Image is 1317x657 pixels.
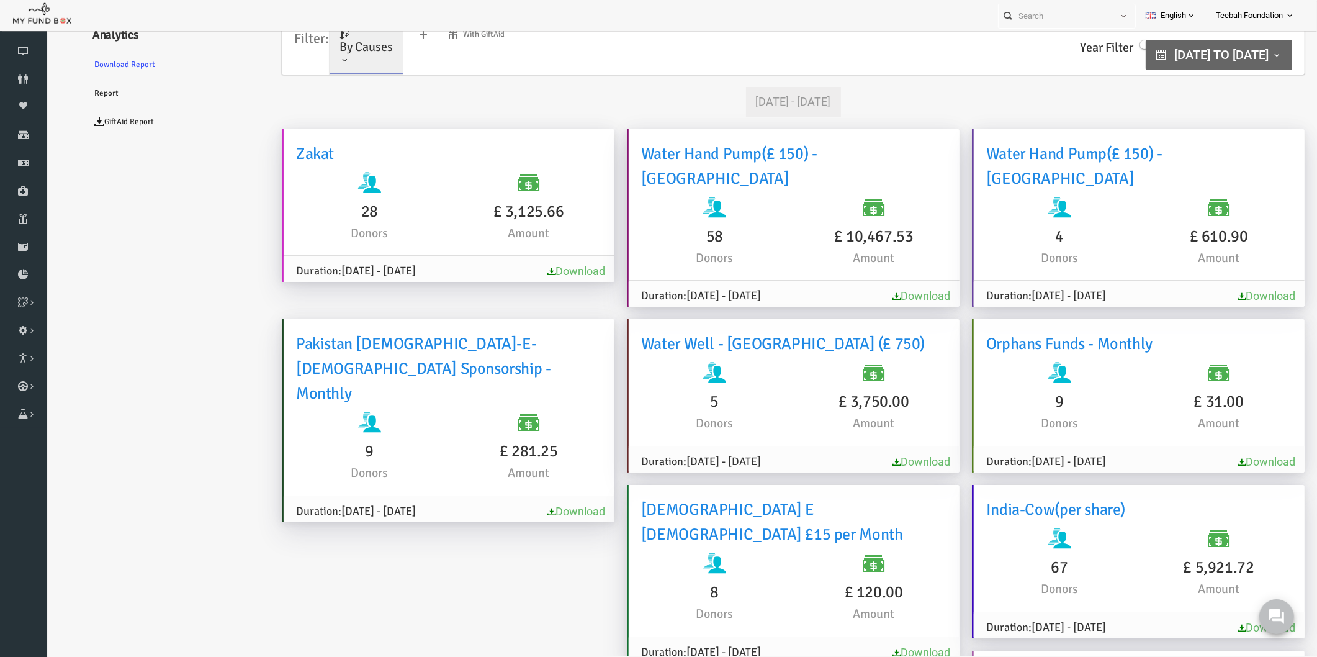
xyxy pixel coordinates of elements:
[12,26,199,44] h4: Analytics
[1157,453,1234,471] span: Download Excel
[1167,458,1175,466] i: Download Excel
[1074,389,1221,414] h6: £ 31.00
[1216,5,1283,27] span: Teebah Foundation
[570,288,690,305] span: Duration:
[915,288,1035,305] span: Duration:
[782,606,824,622] span: Amount
[625,606,662,622] span: Donors
[1167,455,1225,468] a: Download
[812,453,889,471] span: Download Excel
[915,142,1221,191] h6: Water Hand Pump(£ 150) - [GEOGRAPHIC_DATA]
[1127,415,1169,431] span: Amount
[961,289,1035,302] span: [DATE] - [DATE]
[1103,47,1198,62] span: [DATE] to [DATE]
[477,268,485,276] i: Download Excel
[1167,292,1175,301] i: Download Excel
[225,142,531,166] h6: Zakat
[280,225,317,241] span: Donors
[729,389,876,414] h6: £ 3,750.00
[616,289,690,302] span: [DATE] - [DATE]
[570,332,876,356] h6: Water Well - [GEOGRAPHIC_DATA] (£ 750)
[1167,621,1225,634] a: Download
[570,389,717,414] h6: 5
[392,29,434,39] span: With GiftAid
[616,455,690,468] span: [DATE] - [DATE]
[467,263,544,280] span: Download Excel
[211,20,258,57] p: Filter:
[915,555,1062,580] h6: 67
[915,497,1221,522] h6: India-Cow(per share)
[570,224,717,249] h6: 58
[729,224,876,249] h6: £ 10,467.53
[625,250,662,266] span: Donors
[822,458,830,466] i: Download Excel
[782,250,824,266] span: Amount
[915,224,1062,249] h6: 4
[1167,624,1175,632] i: Download Excel
[1009,39,1087,58] label: Year Filter
[782,415,824,431] span: Amount
[12,50,199,79] a: Download Report
[437,225,479,241] span: Amount
[625,415,662,431] span: Donors
[915,332,1221,356] h6: Orphans Funds - Monthly
[477,265,534,278] a: Download
[1074,555,1221,580] h6: £ 5,921.72
[12,107,199,136] a: GiftAid Report
[1157,288,1234,305] span: Download Excel
[915,453,1035,471] span: Duration:
[570,142,876,191] h6: Water Hand Pump(£ 150) - [GEOGRAPHIC_DATA]
[729,580,876,605] h6: £ 120.00
[477,508,485,516] i: Download Excel
[1127,581,1169,597] span: Amount
[271,264,345,278] span: [DATE] - [DATE]
[961,455,1035,468] span: [DATE] - [DATE]
[570,497,876,547] h6: [DEMOGRAPHIC_DATA] E [DEMOGRAPHIC_DATA] £15 per Month
[822,455,879,468] a: Download
[970,415,1007,431] span: Donors
[915,389,1062,414] h6: 9
[384,199,531,224] h6: £ 3,125.66
[570,580,717,605] h6: 8
[915,619,1035,637] span: Duration:
[437,465,479,481] span: Amount
[822,292,830,301] i: Download Excel
[225,439,372,464] h6: 9
[675,87,770,117] span: [DATE] - [DATE]
[1074,224,1221,249] h6: £ 610.90
[259,20,332,74] a: By Causes
[12,2,72,27] img: whiteMFB.png
[367,20,444,48] a: With GiftAid
[970,581,1007,597] span: Donors
[269,39,322,55] span: By Causes
[1127,250,1169,266] span: Amount
[999,4,1112,27] input: Search
[225,503,345,520] span: Duration:
[225,332,531,406] h6: Pakistan [DEMOGRAPHIC_DATA]-E- [DEMOGRAPHIC_DATA] Sponsorship - Monthly
[225,263,345,280] span: Duration:
[1249,589,1305,645] iframe: Launcher button frame
[1075,40,1221,70] button: [DATE] to [DATE]
[1157,619,1234,637] span: Download Excel
[822,649,830,657] i: Download Excel
[822,289,879,302] a: Download
[961,620,1035,634] span: [DATE] - [DATE]
[467,503,544,520] span: Download Excel
[1167,289,1225,302] a: Download
[570,453,690,471] span: Duration:
[225,199,372,224] h6: 28
[812,288,889,305] span: Download Excel
[12,79,199,107] a: Report
[477,505,534,518] a: Download
[280,465,317,481] span: Donors
[271,504,345,518] span: [DATE] - [DATE]
[384,439,531,464] h6: £ 281.25
[970,250,1007,266] span: Donors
